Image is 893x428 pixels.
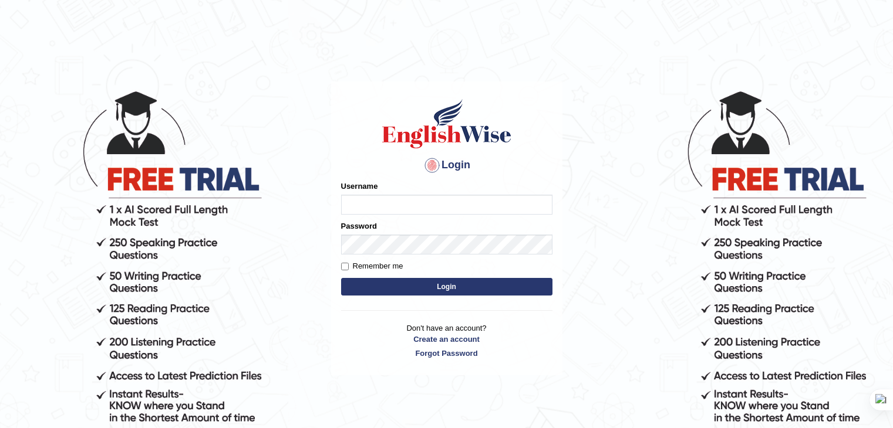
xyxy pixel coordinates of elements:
img: Logo of English Wise sign in for intelligent practice with AI [380,97,514,150]
label: Remember me [341,260,403,272]
h4: Login [341,156,552,175]
button: Login [341,278,552,295]
label: Username [341,181,378,192]
a: Create an account [341,334,552,345]
a: Forgot Password [341,348,552,359]
input: Remember me [341,263,349,270]
p: Don't have an account? [341,322,552,359]
label: Password [341,220,377,232]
